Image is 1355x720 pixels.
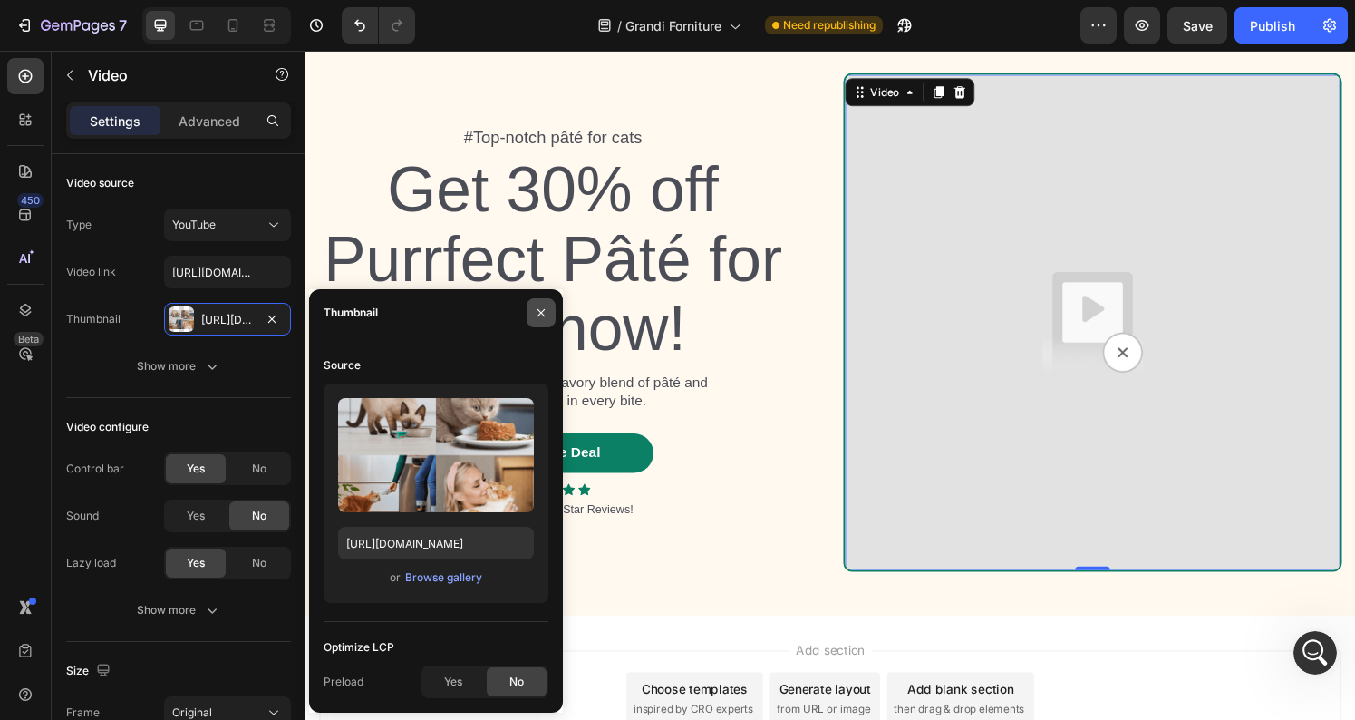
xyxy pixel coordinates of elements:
span: Grandi Forniture [625,16,721,35]
span: YouTube [172,218,216,231]
div: Control bar [66,461,124,477]
p: Settings [90,112,140,131]
div: Choose templates [349,651,459,670]
div: Video source [66,175,134,191]
div: Sound [66,508,99,524]
img: preview-image [338,398,534,512]
span: Yes [187,461,205,477]
p: Advanced [179,112,240,131]
button: Save [1167,7,1227,44]
div: Video configure [66,419,149,435]
img: Fallback video [559,24,1072,538]
div: Beta [14,332,44,346]
div: [URL][DOMAIN_NAME] [201,312,254,328]
button: 7 [7,7,135,44]
span: then drag & drop elements [610,674,745,690]
input: Insert video url here [164,256,291,288]
div: 450 [17,193,44,208]
div: Thumbnail [324,305,378,321]
span: Save [1183,18,1213,34]
div: Publish [1250,16,1295,35]
button: Publish [1234,7,1311,44]
span: Yes [187,555,205,571]
span: No [252,555,266,571]
span: No [509,674,524,690]
span: from URL or image [489,674,586,690]
div: Show more [137,601,221,619]
span: inspired by CRO experts [340,674,464,690]
span: Yes [444,674,462,690]
iframe: Intercom live chat [1293,631,1337,675]
div: Size [66,659,114,684]
div: Type [66,217,92,233]
div: Undo/Redo [342,7,415,44]
div: Video link [66,264,116,280]
button: Browse gallery [404,569,483,587]
div: Add blank section [624,651,734,670]
input: https://example.com/image.jpg [338,527,534,559]
button: YouTube [164,209,291,241]
div: Optimize LCP [324,639,394,656]
div: Preload [324,674,363,690]
div: Video [582,34,619,51]
span: Yes [187,508,205,524]
span: / [617,16,622,35]
button: Show more [66,350,291,383]
span: No [252,508,266,524]
span: No [252,461,266,477]
span: or [390,567,401,589]
div: Lazy load [66,555,116,571]
span: Add section [501,611,587,630]
div: Thumbnail [66,311,121,327]
div: Browse gallery [405,569,482,586]
iframe: Design area [305,51,1355,720]
div: Source [324,357,361,374]
button: Show more [66,594,291,627]
div: Generate layout [491,651,586,670]
span: Original [172,705,212,719]
div: Show more [137,357,221,375]
p: Video [88,64,242,86]
span: Need republishing [783,17,876,34]
p: 7 [119,15,127,36]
